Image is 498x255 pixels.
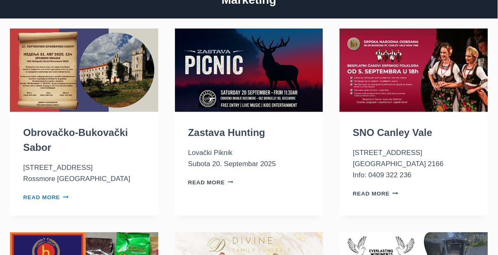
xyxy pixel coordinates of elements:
[188,147,310,169] p: Lovački Piknik Subota 20. Septembar 2025
[340,29,488,112] img: SNO Canley Vale
[175,29,323,112] img: Zastava Hunting
[353,147,475,181] p: [STREET_ADDRESS] [GEOGRAPHIC_DATA] 2166 Info: 0409 322 236
[188,179,234,186] a: Read More
[188,127,266,138] a: Zastava Hunting
[10,29,158,112] img: Obrovačko-Bukovački Sabor
[23,127,128,153] a: Obrovačko-Bukovački Sabor
[23,194,69,200] a: Read More
[353,191,398,197] a: Read More
[23,162,145,184] p: [STREET_ADDRESS] Rossmore [GEOGRAPHIC_DATA]
[353,127,432,138] a: SNO Canley Vale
